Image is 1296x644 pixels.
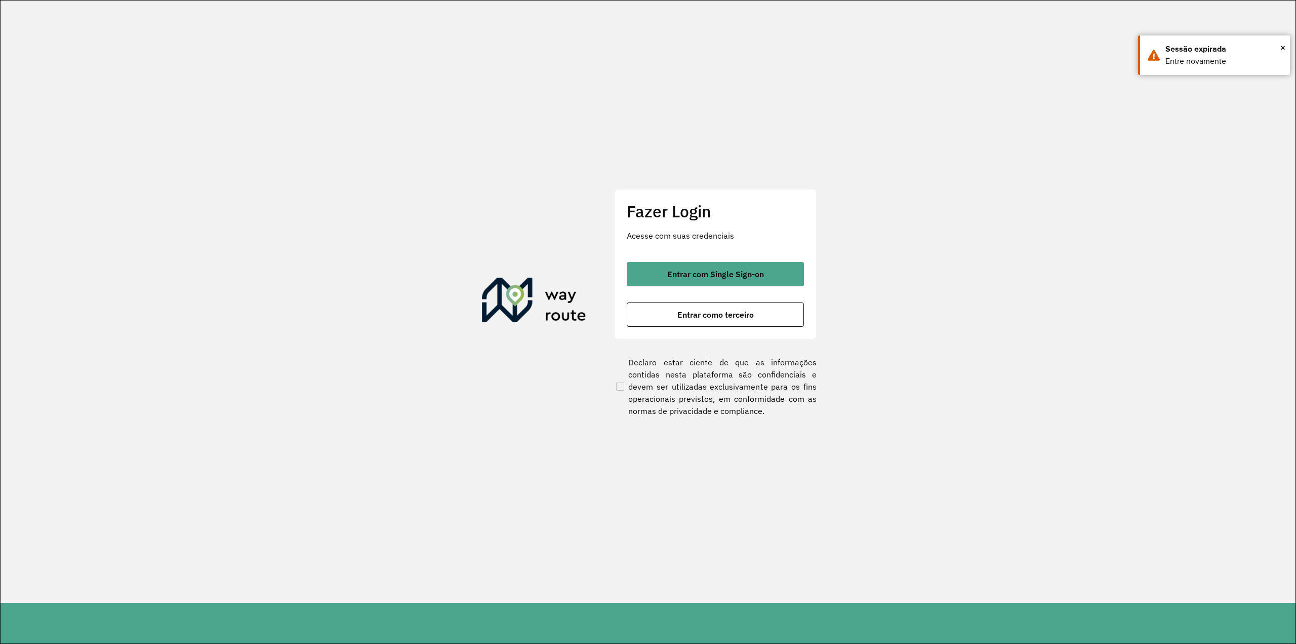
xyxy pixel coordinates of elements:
p: Acesse com suas credenciais [627,230,804,242]
span: Entrar como terceiro [677,311,754,319]
button: Close [1280,40,1285,55]
label: Declaro estar ciente de que as informações contidas nesta plataforma são confidenciais e devem se... [614,356,817,417]
button: button [627,302,804,327]
button: button [627,262,804,286]
img: Roteirizador AmbevTech [482,278,586,326]
div: Sessão expirada [1165,43,1282,55]
span: Entrar com Single Sign-on [667,270,764,278]
h2: Fazer Login [627,202,804,221]
div: Entre novamente [1165,55,1282,67]
span: × [1280,40,1285,55]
